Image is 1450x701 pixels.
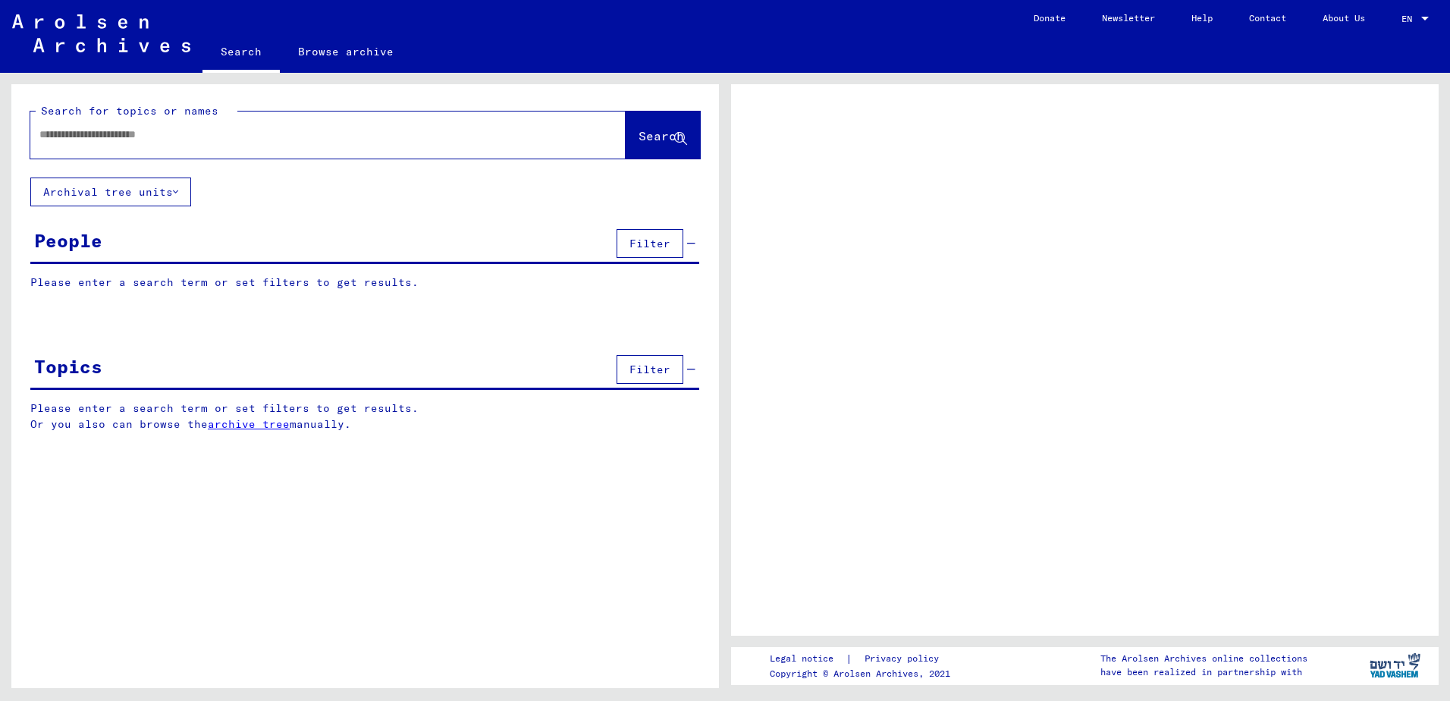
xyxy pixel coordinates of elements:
[629,237,670,250] span: Filter
[1100,652,1307,665] p: The Arolsen Archives online collections
[770,651,846,667] a: Legal notice
[280,33,412,70] a: Browse archive
[617,355,683,384] button: Filter
[12,14,190,52] img: Arolsen_neg.svg
[34,353,102,380] div: Topics
[1367,646,1423,684] img: yv_logo.png
[30,178,191,206] button: Archival tree units
[770,667,957,681] p: Copyright © Arolsen Archives, 2021
[41,104,218,118] mat-label: Search for topics or names
[30,275,699,291] p: Please enter a search term or set filters to get results.
[617,229,683,258] button: Filter
[202,33,280,73] a: Search
[30,401,700,432] p: Please enter a search term or set filters to get results. Or you also can browse the manually.
[34,227,102,254] div: People
[852,651,957,667] a: Privacy policy
[1100,665,1307,679] p: have been realized in partnership with
[1401,14,1418,24] span: EN
[626,112,700,159] button: Search
[639,128,684,143] span: Search
[208,417,290,431] a: archive tree
[629,363,670,376] span: Filter
[770,651,957,667] div: |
